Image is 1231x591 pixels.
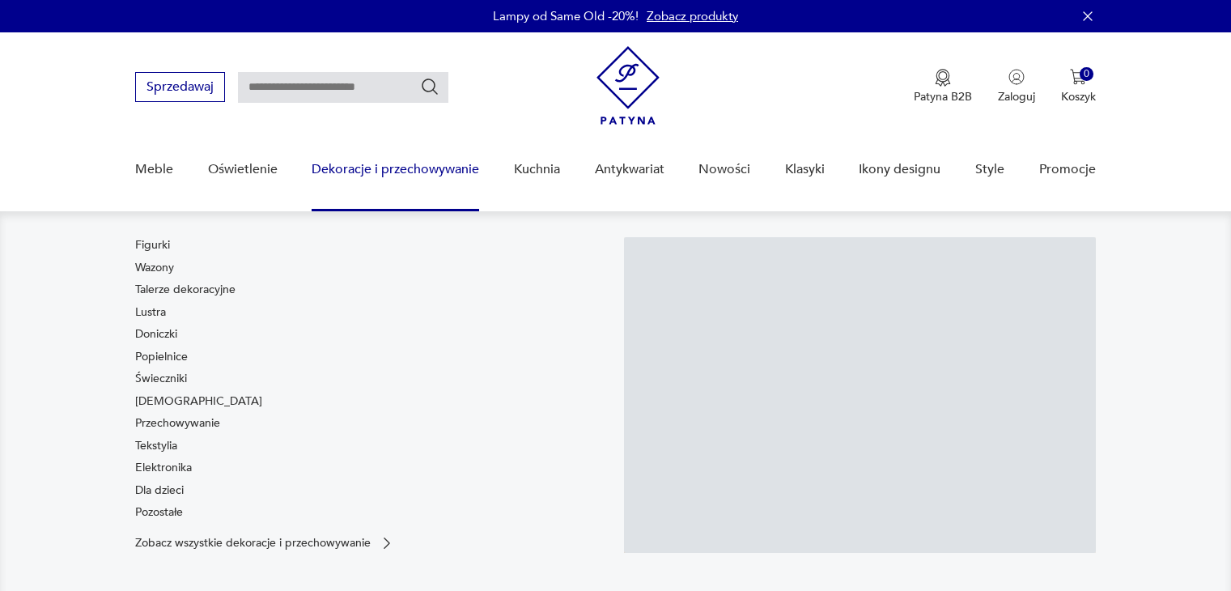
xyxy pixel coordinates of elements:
a: [DEMOGRAPHIC_DATA] [135,393,262,410]
p: Zobacz wszystkie dekoracje i przechowywanie [135,538,371,548]
a: Nowości [698,138,750,201]
img: Ikona medalu [935,69,951,87]
img: Ikona koszyka [1070,69,1086,85]
div: 0 [1080,67,1093,81]
a: Klasyki [785,138,825,201]
a: Dekoracje i przechowywanie [312,138,479,201]
a: Kuchnia [514,138,560,201]
a: Antykwariat [595,138,664,201]
button: Szukaj [420,77,439,96]
a: Promocje [1039,138,1096,201]
a: Tekstylia [135,438,177,454]
a: Popielnice [135,349,188,365]
a: Dla dzieci [135,483,184,499]
button: Patyna B2B [914,69,972,104]
a: Pozostałe [135,504,183,521]
a: Oświetlenie [208,138,278,201]
a: Wazony [135,260,174,276]
a: Ikona medaluPatyna B2B [914,69,972,104]
a: Talerze dekoracyjne [135,282,236,298]
img: Patyna - sklep z meblami i dekoracjami vintage [596,46,660,125]
p: Lampy od Same Old -20%! [493,8,639,24]
a: Zobacz produkty [647,8,738,24]
p: Patyna B2B [914,89,972,104]
p: Zaloguj [998,89,1035,104]
a: Zobacz wszystkie dekoracje i przechowywanie [135,535,395,551]
a: Elektronika [135,460,192,476]
p: Koszyk [1061,89,1096,104]
img: Ikonka użytkownika [1008,69,1025,85]
a: Lustra [135,304,166,321]
a: Figurki [135,237,170,253]
a: Meble [135,138,173,201]
button: 0Koszyk [1061,69,1096,104]
a: Świeczniki [135,371,187,387]
a: Style [975,138,1004,201]
a: Sprzedawaj [135,83,225,94]
button: Zaloguj [998,69,1035,104]
a: Ikony designu [859,138,940,201]
button: Sprzedawaj [135,72,225,102]
a: Przechowywanie [135,415,220,432]
a: Doniczki [135,326,177,342]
